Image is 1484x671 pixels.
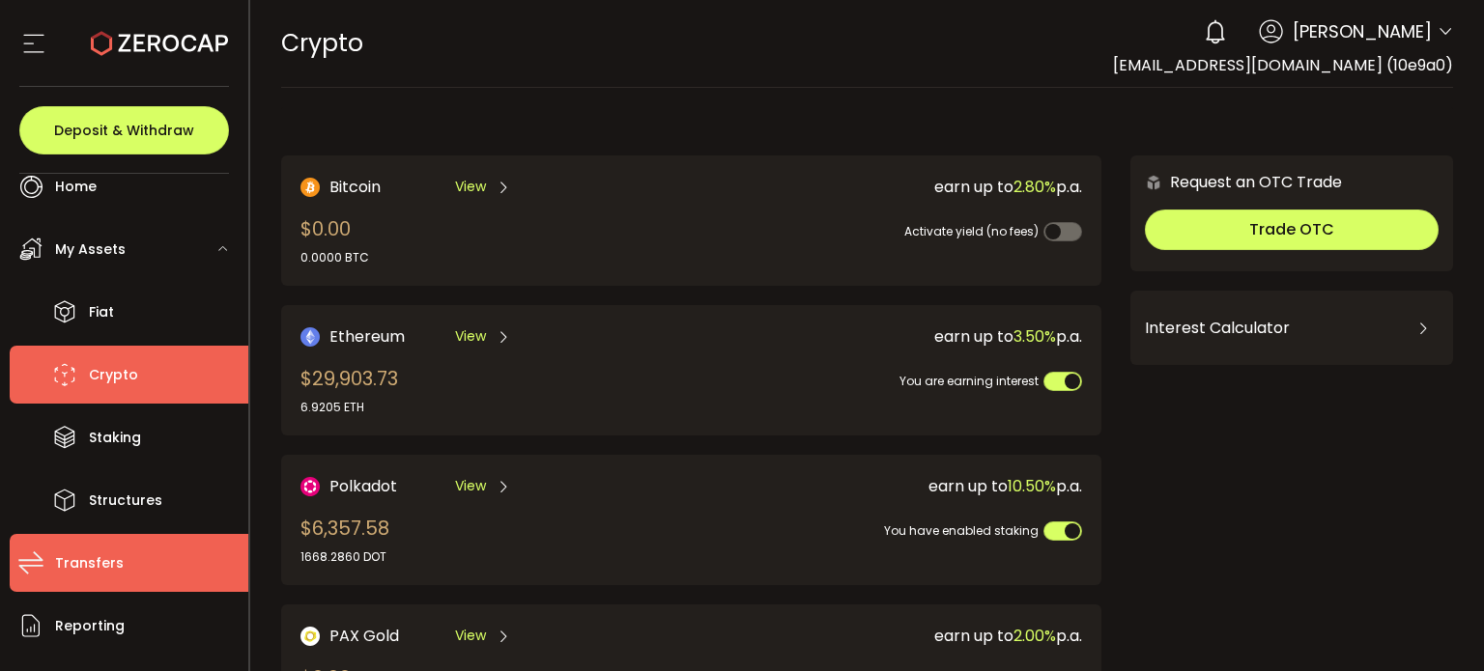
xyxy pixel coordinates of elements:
[329,324,405,349] span: Ethereum
[455,177,486,197] span: View
[300,327,320,347] img: Ethereum
[1145,210,1439,250] button: Trade OTC
[1293,18,1432,44] span: [PERSON_NAME]
[1013,325,1056,348] span: 3.50%
[55,612,125,640] span: Reporting
[691,324,1082,349] div: earn up to p.a.
[329,624,399,648] span: PAX Gold
[691,175,1082,199] div: earn up to p.a.
[300,399,398,416] div: 6.9205 ETH
[1013,625,1056,647] span: 2.00%
[300,214,369,266] div: $0.00
[89,424,141,452] span: Staking
[1113,54,1453,76] span: [EMAIL_ADDRESS][DOMAIN_NAME] (10e9a0)
[329,175,381,199] span: Bitcoin
[455,476,486,496] span: View
[300,364,398,416] div: $29,903.73
[1130,170,1342,194] div: Request an OTC Trade
[300,477,320,496] img: DOT
[884,522,1039,539] span: You have enabled staking
[89,298,114,326] span: Fiat
[300,627,320,646] img: PAX Gold
[1008,475,1056,497] span: 10.50%
[1249,218,1334,240] span: Trade OTC
[1145,305,1439,351] div: Interest Calculator
[1013,176,1056,198] span: 2.80%
[300,178,320,197] img: Bitcoin
[281,26,363,60] span: Crypto
[300,548,389,566] div: 1668.2860 DOT
[300,249,369,266] div: 0.0000 BTC
[54,124,194,137] span: Deposit & Withdraw
[89,487,162,515] span: Structures
[55,236,126,264] span: My Assets
[691,474,1082,498] div: earn up to p.a.
[691,624,1082,648] div: earn up to p.a.
[455,326,486,347] span: View
[899,373,1039,389] span: You are earning interest
[55,173,97,201] span: Home
[1387,578,1484,671] iframe: Chat Widget
[455,626,486,646] span: View
[55,549,124,577] span: Transfers
[300,514,389,566] div: $6,357.58
[329,474,397,498] span: Polkadot
[904,223,1039,239] span: Activate yield (no fees)
[19,106,229,154] button: Deposit & Withdraw
[1145,174,1162,191] img: 6nGpN7MZ9FLuBP83NiajKbTRY4UzlzQtBKtCrLLspmCkSvCZHBKvY3NxgQaT5JnOQREvtQ257bXeeSTueZfAPizblJ+Fe8JwA...
[89,361,138,389] span: Crypto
